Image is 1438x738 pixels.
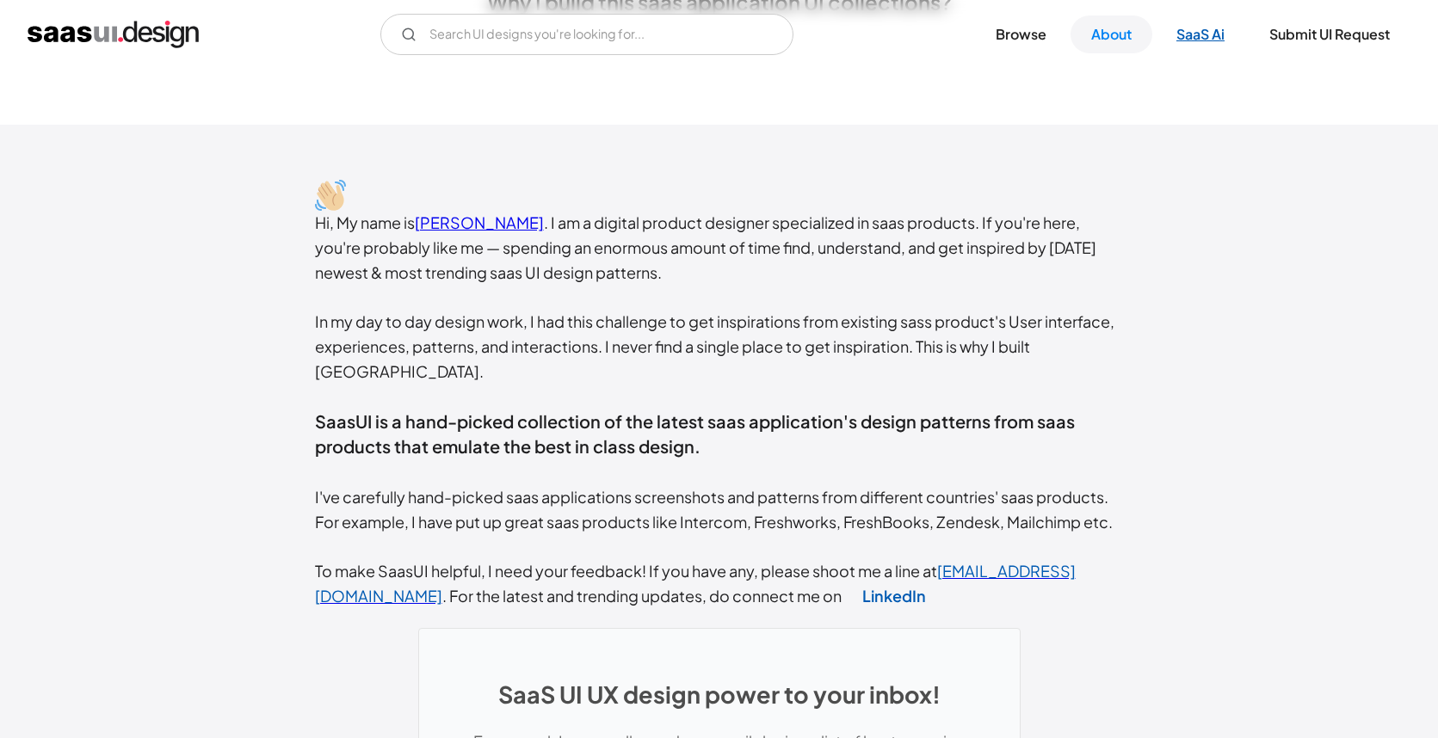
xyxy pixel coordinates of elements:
[28,21,199,48] a: home
[315,211,1124,609] div: Hi, My name is . I am a digital product designer specialized in saas products. If you're here, yo...
[380,14,793,55] input: Search UI designs you're looking for...
[380,14,793,55] form: Email Form
[842,574,947,618] a: LinkedIn
[1071,15,1152,53] a: About
[975,15,1067,53] a: Browse
[415,212,544,232] a: [PERSON_NAME]
[315,410,1075,458] span: SaasUI is a hand-picked collection of the latest saas application's design patterns from saas pro...
[1249,15,1410,53] a: Submit UI Request
[1156,15,1245,53] a: SaaS Ai
[454,680,985,708] h1: SaaS UI UX design power to your inbox!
